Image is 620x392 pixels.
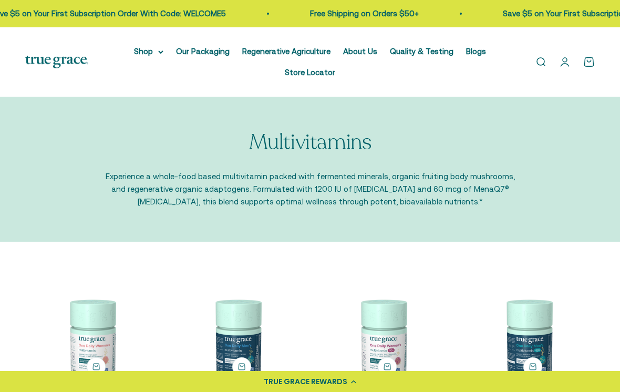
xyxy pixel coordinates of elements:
div: TRUE GRACE REWARDS [264,376,347,387]
a: Our Packaging [176,47,230,56]
button: + Quick add [87,357,106,376]
p: Multivitamins [249,130,371,153]
button: + Quick add [232,357,251,376]
a: Free Shipping on Orders $50+ [309,9,418,18]
p: Experience a whole-food based multivitamin packed with fermented minerals, organic fruiting body ... [105,170,515,208]
a: Quality & Testing [390,47,453,56]
button: + Quick add [378,357,397,376]
a: Blogs [466,47,486,56]
a: About Us [343,47,377,56]
button: + Quick add [523,357,542,376]
a: Store Locator [285,68,335,77]
a: Regenerative Agriculture [242,47,330,56]
summary: Shop [134,45,163,58]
